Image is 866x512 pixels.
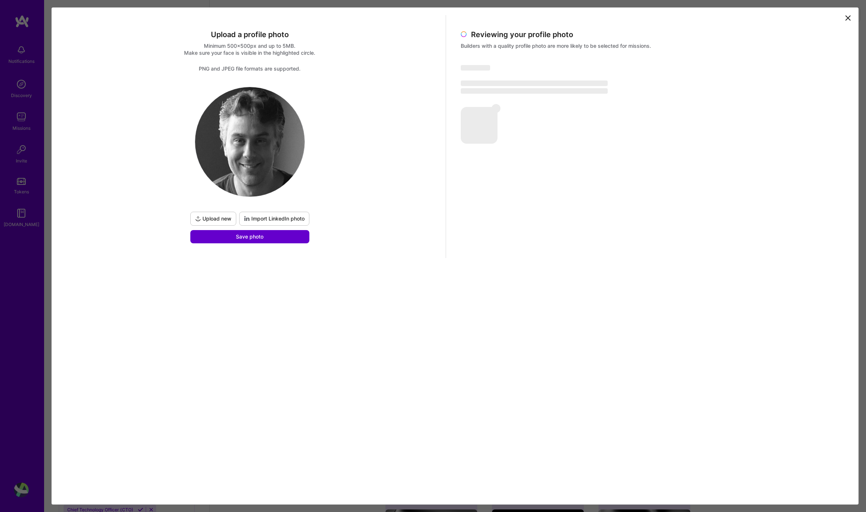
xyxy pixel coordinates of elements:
span: ‌ [461,107,497,144]
i: icon LinkedInDarkV2 [244,216,250,222]
span: ‌ [461,88,608,94]
div: Upload a profile photo [59,30,440,39]
span: ‌ [492,104,500,113]
button: Save photo [190,230,309,243]
div: PNG and JPEG file formats are supported. [59,65,440,72]
div: Minimum 500x500px and up to 5MB. [59,42,440,49]
div: Make sure your face is visible in the highlighted circle. [59,49,440,56]
span: Upload new [195,215,231,222]
div: Builders with a quality profile photo are more likely to be selected for missions. [461,42,842,49]
img: logo [195,87,305,197]
span: Import LinkedIn photo [244,215,305,222]
button: Import LinkedIn photo [239,212,309,226]
i: icon UploadDark [195,216,201,222]
div: logoUpload newImport LinkedIn photoSave photo [189,87,311,243]
button: Upload new [190,212,236,226]
span: Reviewing your profile photo [471,30,573,39]
span: ‌ [461,80,608,86]
span: Save photo [236,233,263,240]
span: ‌ [461,65,490,71]
div: To import a profile photo add your LinkedIn URL to your profile. [239,212,309,226]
